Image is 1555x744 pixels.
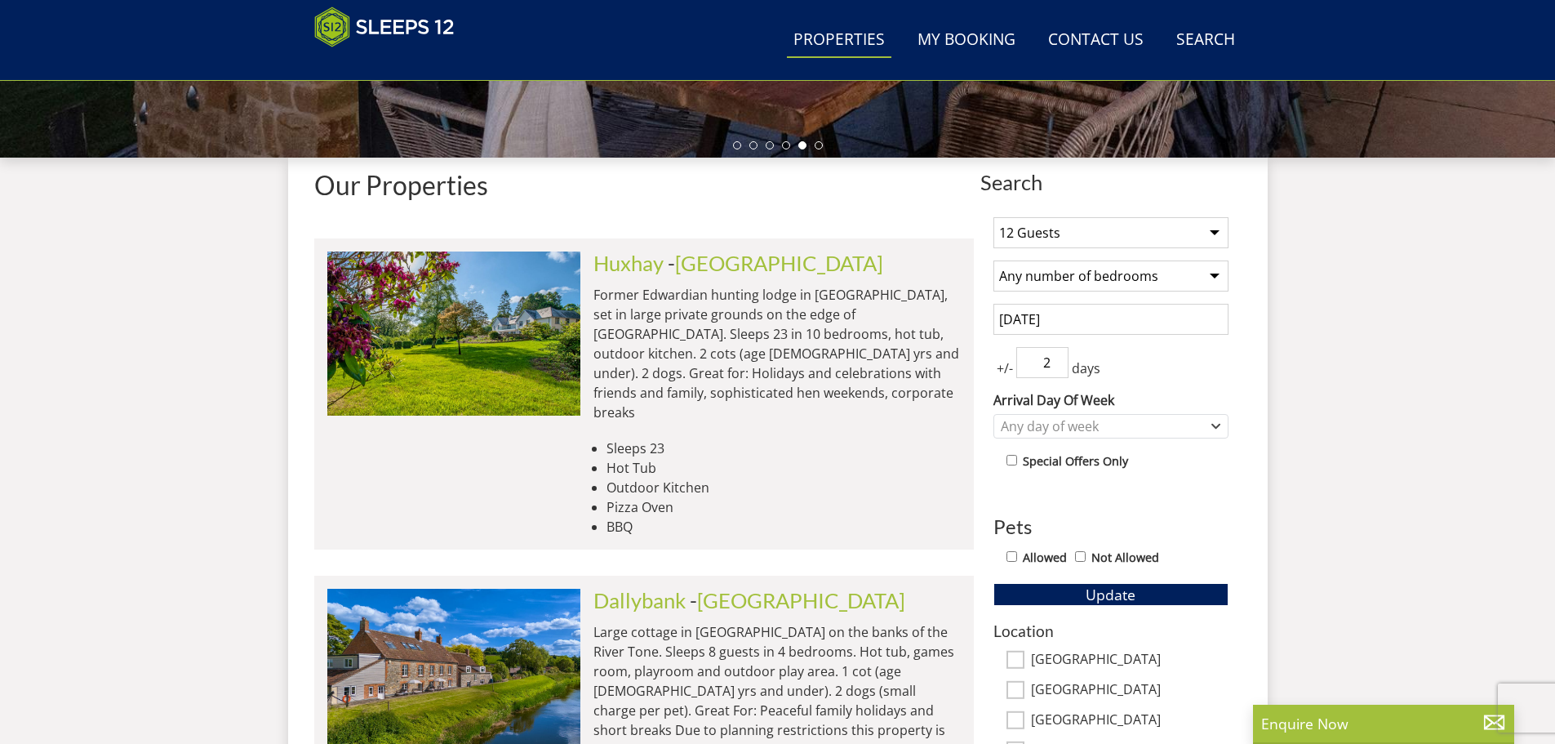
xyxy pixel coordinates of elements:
span: +/- [993,359,1016,378]
li: Hot Tub [606,458,961,478]
button: Update [993,583,1228,606]
img: Sleeps 12 [314,7,455,47]
span: - [668,251,883,275]
span: days [1069,359,1104,378]
a: My Booking [911,22,1022,59]
label: Special Offers Only [1023,452,1128,470]
span: - [690,588,905,613]
li: BBQ [606,517,961,537]
label: Allowed [1023,549,1067,567]
label: [GEOGRAPHIC_DATA] [1031,682,1228,700]
h3: Pets [993,516,1228,537]
a: Properties [787,22,891,59]
div: Any day of week [997,417,1208,435]
div: Combobox [993,414,1228,439]
span: Search [980,171,1242,194]
p: Former Edwardian hunting lodge in [GEOGRAPHIC_DATA], set in large private grounds on the edge of ... [593,285,961,422]
span: Update [1086,585,1135,604]
label: Arrival Day Of Week [993,390,1228,410]
iframe: LiveChat chat widget [1235,161,1555,744]
label: [GEOGRAPHIC_DATA] [1031,712,1228,730]
h3: Location [993,622,1228,639]
a: Dallybank [593,588,686,613]
a: Search [1170,22,1242,59]
a: [GEOGRAPHIC_DATA] [697,588,905,613]
input: Arrival Date [993,304,1228,335]
li: Pizza Oven [606,497,961,517]
iframe: Customer reviews powered by Trustpilot [306,57,478,71]
img: duxhams-somerset-holiday-accomodation-sleeps-12.original.jpg [327,252,580,415]
a: Contact Us [1042,22,1150,59]
h1: Our Properties [314,171,974,199]
label: [GEOGRAPHIC_DATA] [1031,652,1228,670]
label: Not Allowed [1091,549,1159,567]
li: Outdoor Kitchen [606,478,961,497]
a: [GEOGRAPHIC_DATA] [675,251,883,275]
a: Huxhay [593,251,664,275]
li: Sleeps 23 [606,439,961,458]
